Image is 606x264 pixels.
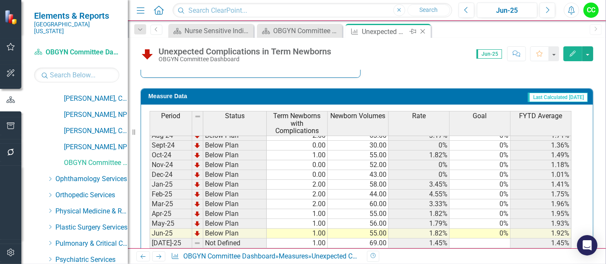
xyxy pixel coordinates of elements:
[389,160,450,170] td: 0%
[173,3,452,18] input: Search ClearPoint...
[203,141,267,150] td: Below Plan
[194,181,201,188] img: TnMDeAgwAPMxUmUi88jYAAAAAElFTkSuQmCC
[511,141,571,150] td: 1.36%
[64,158,128,168] a: OBGYN Committee Dashboard
[389,170,450,180] td: 0%
[259,26,340,36] a: OBGYN Committee Dashboard
[362,26,407,37] div: Unexpected Complications in Term Newborns
[183,252,275,260] a: OBGYN Committee Dashboard
[34,11,119,21] span: Elements & Reports
[194,171,201,178] img: TnMDeAgwAPMxUmUi88jYAAAAAElFTkSuQmCC
[55,239,128,249] a: Pulmonary & Critical Care Services
[477,3,537,18] button: Jun-25
[55,174,128,184] a: Ophthamology Services
[267,190,328,199] td: 2.00
[150,209,192,219] td: Apr-25
[267,209,328,219] td: 1.00
[203,160,267,170] td: Below Plan
[389,229,450,238] td: 1.82%
[511,160,571,170] td: 1.18%
[203,238,267,248] td: Not Defined
[194,113,201,120] img: 8DAGhfEEPCf229AAAAAElFTkSuQmCC
[450,229,511,238] td: 0%
[203,219,267,229] td: Below Plan
[511,170,571,180] td: 1.01%
[203,190,267,199] td: Below Plan
[162,112,181,120] span: Period
[268,112,326,135] span: Term Newborns with Complications
[473,112,487,120] span: Goal
[328,150,389,160] td: 55.00
[55,223,128,233] a: Plastic Surgery Services
[194,201,201,207] img: TnMDeAgwAPMxUmUi88jYAAAAAElFTkSuQmCC
[34,21,119,35] small: [GEOGRAPHIC_DATA][US_STATE]
[55,190,128,200] a: Orthopedic Services
[450,141,511,150] td: 0%
[55,207,128,216] a: Physical Medicine & Rehabilitation Services
[328,199,389,209] td: 60.00
[328,180,389,190] td: 58.00
[528,93,588,102] span: Last Calculated [DATE]
[150,229,192,238] td: Jun-25
[412,112,426,120] span: Rate
[185,26,251,36] div: Nurse Sensitive Indicators Dashboard
[34,68,119,82] input: Search Below...
[141,47,154,61] img: Below Plan
[419,6,438,13] span: Search
[511,229,571,238] td: 1.92%
[331,112,386,120] span: Newborn Volumes
[203,150,267,160] td: Below Plan
[389,209,450,219] td: 1.82%
[519,112,563,120] span: FYTD Average
[267,160,328,170] td: 0.00
[150,170,192,180] td: Dec-24
[267,141,328,150] td: 0.00
[194,142,201,149] img: TnMDeAgwAPMxUmUi88jYAAAAAElFTkSuQmCC
[267,219,328,229] td: 1.00
[225,112,245,120] span: Status
[150,238,192,248] td: [DATE]-25
[150,141,192,150] td: Sept-24
[511,238,571,248] td: 1.45%
[194,191,201,198] img: TnMDeAgwAPMxUmUi88jYAAAAAElFTkSuQmCC
[150,199,192,209] td: Mar-25
[511,190,571,199] td: 1.75%
[450,219,511,229] td: 0%
[267,238,328,248] td: 1.00
[389,190,450,199] td: 4.55%
[150,219,192,229] td: May-25
[450,150,511,160] td: 0%
[194,220,201,227] img: TnMDeAgwAPMxUmUi88jYAAAAAElFTkSuQmCC
[4,10,19,25] img: ClearPoint Strategy
[476,49,502,59] span: Jun-25
[389,141,450,150] td: 0%
[267,180,328,190] td: 2.00
[328,170,389,180] td: 43.00
[194,240,201,247] img: 8DAGhfEEPCf229AAAAAElFTkSuQmCC
[450,190,511,199] td: 0%
[328,219,389,229] td: 56.00
[194,162,201,168] img: TnMDeAgwAPMxUmUi88jYAAAAAElFTkSuQmCC
[267,199,328,209] td: 2.00
[64,142,128,152] a: [PERSON_NAME], NP
[171,252,361,261] div: » »
[203,229,267,238] td: Below Plan
[150,180,192,190] td: Jan-25
[389,150,450,160] td: 1.82%
[194,230,201,237] img: TnMDeAgwAPMxUmUi88jYAAAAAElFTkSuQmCC
[450,160,511,170] td: 0%
[279,252,308,260] a: Measures
[203,180,267,190] td: Below Plan
[64,110,128,120] a: [PERSON_NAME], NP
[583,3,599,18] button: CC
[328,160,389,170] td: 52.00
[267,229,328,238] td: 1.00
[511,199,571,209] td: 1.96%
[389,219,450,229] td: 1.79%
[328,229,389,238] td: 55.00
[273,26,340,36] div: OBGYN Committee Dashboard
[170,26,251,36] a: Nurse Sensitive Indicators Dashboard
[407,4,450,16] button: Search
[450,170,511,180] td: 0%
